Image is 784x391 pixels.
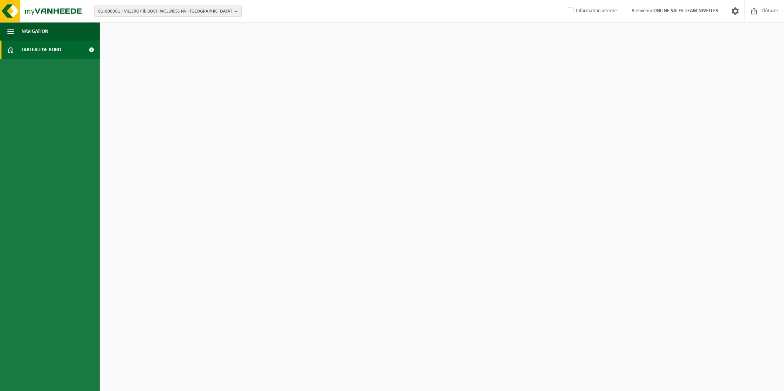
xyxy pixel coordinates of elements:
[21,22,48,41] span: Navigation
[21,41,61,59] span: Tableau de bord
[94,6,242,17] button: 01-000001 - VILLEROY & BOCH WELLNESS NV - [GEOGRAPHIC_DATA]
[653,8,718,14] strong: ONLINE SALES TEAM NIVELLES
[565,6,617,17] label: Information interne
[98,6,232,17] span: 01-000001 - VILLEROY & BOCH WELLNESS NV - [GEOGRAPHIC_DATA]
